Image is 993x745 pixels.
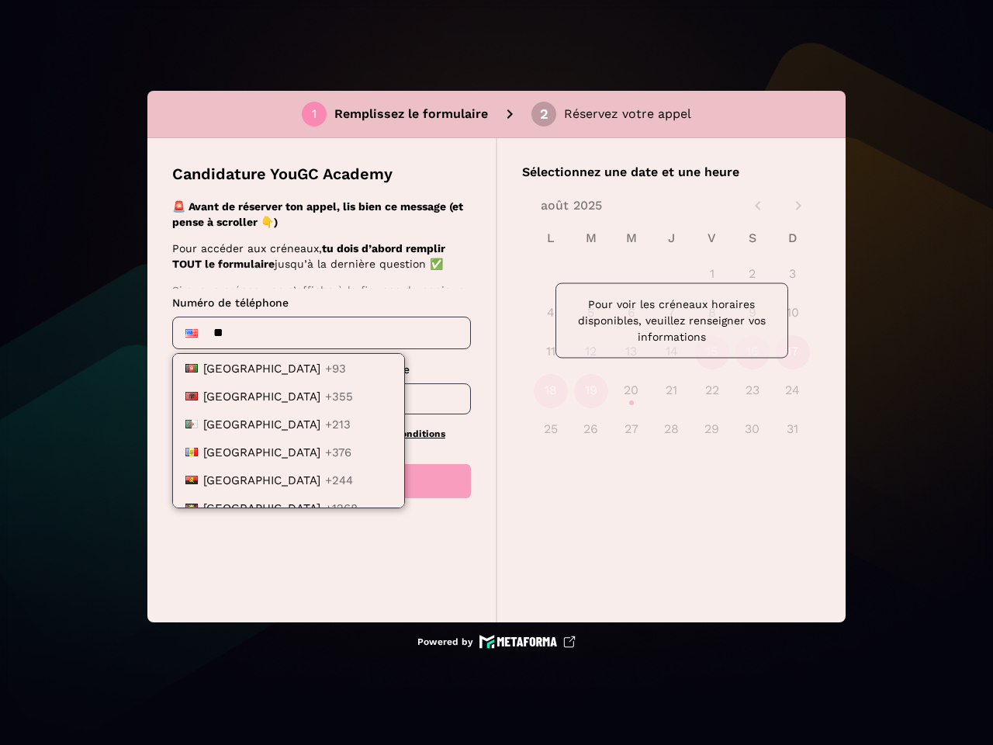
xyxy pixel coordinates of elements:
span: +355 [325,390,353,404]
span: [GEOGRAPHIC_DATA] [203,418,320,431]
span: [GEOGRAPHIC_DATA] [203,501,320,515]
span: +1268 [325,501,358,515]
p: Pour voir les créneaux horaires disponibles, veuillez renseigner vos informations [569,296,775,345]
p: Pour accéder aux créneaux, jusqu’à la dernière question ✅ [172,241,466,272]
a: Powered by [417,635,576,649]
p: Si aucun créneau ne s’affiche à la fin, pas de panique : [172,282,466,314]
span: +244 [325,473,353,487]
span: [GEOGRAPHIC_DATA] [203,473,320,487]
span: [GEOGRAPHIC_DATA] [203,362,320,376]
div: 2 [540,107,548,121]
strong: 🚨 Avant de réserver ton appel, lis bien ce message (et pense à scroller 👇) [172,200,463,228]
span: +93 [325,362,346,376]
p: Candidature YouGC Academy [172,163,393,185]
div: 1 [312,107,317,121]
p: Réservez votre appel [564,105,691,123]
p: Powered by [417,636,473,648]
span: +376 [325,445,351,459]
strong: tu dois d’abord remplir TOUT le formulaire [172,242,445,270]
div: United States: + 1 [176,321,207,345]
span: +213 [325,418,351,431]
span: [GEOGRAPHIC_DATA] [203,445,320,459]
p: Remplissez le formulaire [334,105,488,123]
span: Numéro de téléphone [172,296,289,309]
span: [GEOGRAPHIC_DATA] [203,390,320,404]
p: Sélectionnez une date et une heure [522,163,821,182]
